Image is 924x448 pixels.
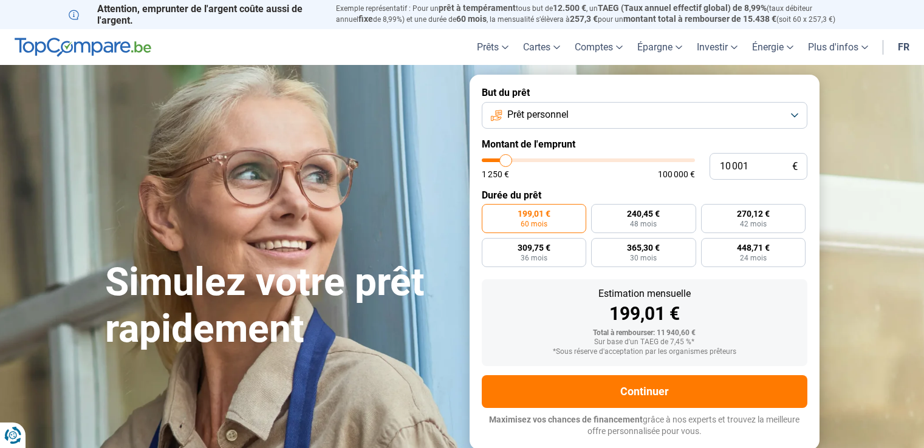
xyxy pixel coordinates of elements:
span: € [792,161,798,172]
h1: Simulez votre prêt rapidement [105,259,455,353]
span: 48 mois [630,220,657,228]
img: TopCompare [15,38,151,57]
div: 199,01 € [491,305,798,323]
span: 240,45 € [627,209,660,218]
div: Total à rembourser: 11 940,60 € [491,329,798,338]
a: Comptes [567,29,630,65]
span: 365,30 € [627,243,660,252]
span: 199,01 € [518,209,550,218]
span: 36 mois [521,254,547,262]
span: 30 mois [630,254,657,262]
label: Montant de l'emprunt [482,138,807,150]
div: *Sous réserve d'acceptation par les organismes prêteurs [491,348,798,356]
span: 257,3 € [570,14,598,24]
a: Plus d'infos [801,29,875,65]
span: 60 mois [521,220,547,228]
label: Durée du prêt [482,189,807,201]
span: 309,75 € [518,243,550,252]
label: But du prêt [482,87,807,98]
p: Exemple représentatif : Pour un tous but de , un (taux débiteur annuel de 8,99%) et une durée de ... [336,3,856,25]
span: TAEG (Taux annuel effectif global) de 8,99% [598,3,767,13]
p: grâce à nos experts et trouvez la meilleure offre personnalisée pour vous. [482,414,807,438]
span: 60 mois [456,14,487,24]
a: fr [891,29,917,65]
span: fixe [358,14,373,24]
button: Prêt personnel [482,102,807,129]
div: Estimation mensuelle [491,289,798,299]
button: Continuer [482,375,807,408]
a: Prêts [470,29,516,65]
span: 24 mois [740,254,767,262]
p: Attention, emprunter de l'argent coûte aussi de l'argent. [69,3,321,26]
a: Énergie [745,29,801,65]
span: prêt à tempérament [439,3,516,13]
span: 1 250 € [482,170,509,178]
a: Investir [690,29,745,65]
span: 100 000 € [658,170,695,178]
span: 42 mois [740,220,767,228]
a: Épargne [630,29,690,65]
span: montant total à rembourser de 15.438 € [623,14,776,24]
span: 12.500 € [553,3,586,13]
a: Cartes [516,29,567,65]
span: 448,71 € [737,243,770,252]
span: Maximisez vos chances de financement [489,415,643,424]
span: Prêt personnel [507,108,569,121]
div: Sur base d'un TAEG de 7,45 %* [491,338,798,347]
span: 270,12 € [737,209,770,218]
